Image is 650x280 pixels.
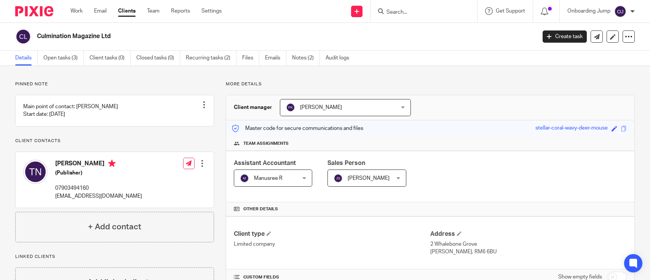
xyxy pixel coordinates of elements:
a: Details [15,51,38,66]
img: svg%3E [15,29,31,45]
span: Other details [243,206,278,212]
h4: [PERSON_NAME] [55,160,142,169]
p: Limited company [234,240,430,248]
p: More details [226,81,635,87]
a: Work [70,7,83,15]
span: Sales Person [327,160,365,166]
p: Linked clients [15,254,214,260]
a: Create task [543,30,587,43]
h5: (Publisher) [55,169,142,177]
a: Client tasks (0) [89,51,131,66]
a: Open tasks (3) [43,51,84,66]
p: Master code for secure communications and files [232,125,363,132]
a: Closed tasks (0) [136,51,180,66]
h4: + Add contact [88,221,141,233]
p: Onboarding Jump [567,7,610,15]
p: Pinned note [15,81,214,87]
p: 2 Whalebone Grove [430,240,627,248]
span: Assistant Accountant [234,160,296,166]
span: Get Support [496,8,525,14]
p: Client contacts [15,138,214,144]
a: Notes (2) [292,51,320,66]
a: Files [242,51,259,66]
h4: Client type [234,230,430,238]
img: svg%3E [334,174,343,183]
a: Audit logs [326,51,355,66]
a: Email [94,7,107,15]
img: svg%3E [23,160,48,184]
span: [PERSON_NAME] [348,176,390,181]
a: Emails [265,51,286,66]
span: [PERSON_NAME] [300,105,342,110]
img: svg%3E [286,103,295,112]
img: svg%3E [614,5,626,18]
p: [EMAIL_ADDRESS][DOMAIN_NAME] [55,192,142,200]
a: Clients [118,7,136,15]
img: Pixie [15,6,53,16]
a: Team [147,7,160,15]
h3: Client manager [234,104,272,111]
h4: Address [430,230,627,238]
span: Team assignments [243,141,289,147]
a: Settings [201,7,222,15]
input: Search [386,9,454,16]
p: [PERSON_NAME], RM6 6BU [430,248,627,256]
h2: Culmination Magazine Ltd [37,32,432,40]
i: Primary [108,160,116,167]
a: Recurring tasks (2) [186,51,236,66]
p: 07903494160 [55,184,142,192]
span: Manusree R [254,176,283,181]
div: stellar-coral-wavy-deer-mouse [535,124,608,133]
img: svg%3E [240,174,249,183]
a: Reports [171,7,190,15]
